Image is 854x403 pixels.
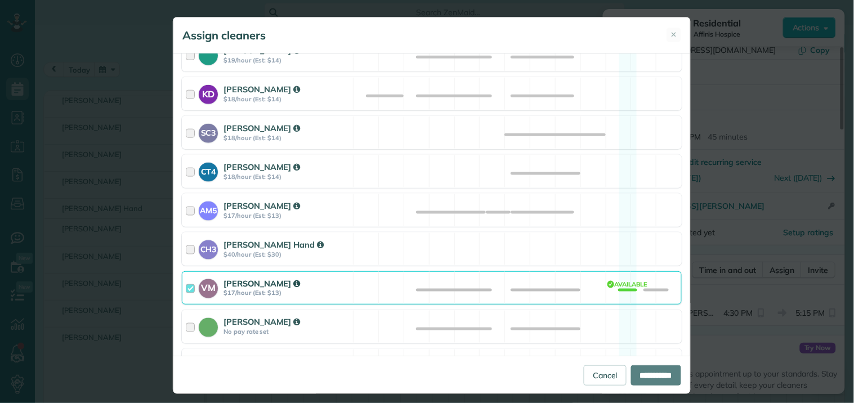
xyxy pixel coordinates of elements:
strong: [PERSON_NAME] [223,84,300,95]
strong: $18/hour (Est: $14) [223,95,350,103]
span: ✕ [671,29,677,40]
strong: [PERSON_NAME] [223,317,300,328]
strong: [PERSON_NAME] [223,162,300,172]
h5: Assign cleaners [182,28,266,43]
strong: No pay rate set [223,328,350,336]
a: Cancel [584,365,627,386]
strong: [PERSON_NAME] Hand [223,239,324,250]
strong: [PERSON_NAME] [223,200,300,211]
strong: AM5 [199,201,218,217]
strong: SC3 [199,124,218,139]
strong: CH3 [199,240,218,256]
strong: $18/hour (Est: $14) [223,173,350,181]
strong: $18/hour (Est: $14) [223,134,350,142]
strong: $40/hour (Est: $30) [223,250,350,258]
strong: KD [199,85,218,101]
strong: $17/hour (Est: $13) [223,212,350,220]
strong: $19/hour (Est: $14) [223,56,350,64]
strong: CT4 [199,163,218,178]
strong: VM [199,279,218,295]
strong: $17/hour (Est: $13) [223,289,350,297]
strong: [PERSON_NAME] [223,123,300,133]
strong: [PERSON_NAME] [223,278,300,289]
